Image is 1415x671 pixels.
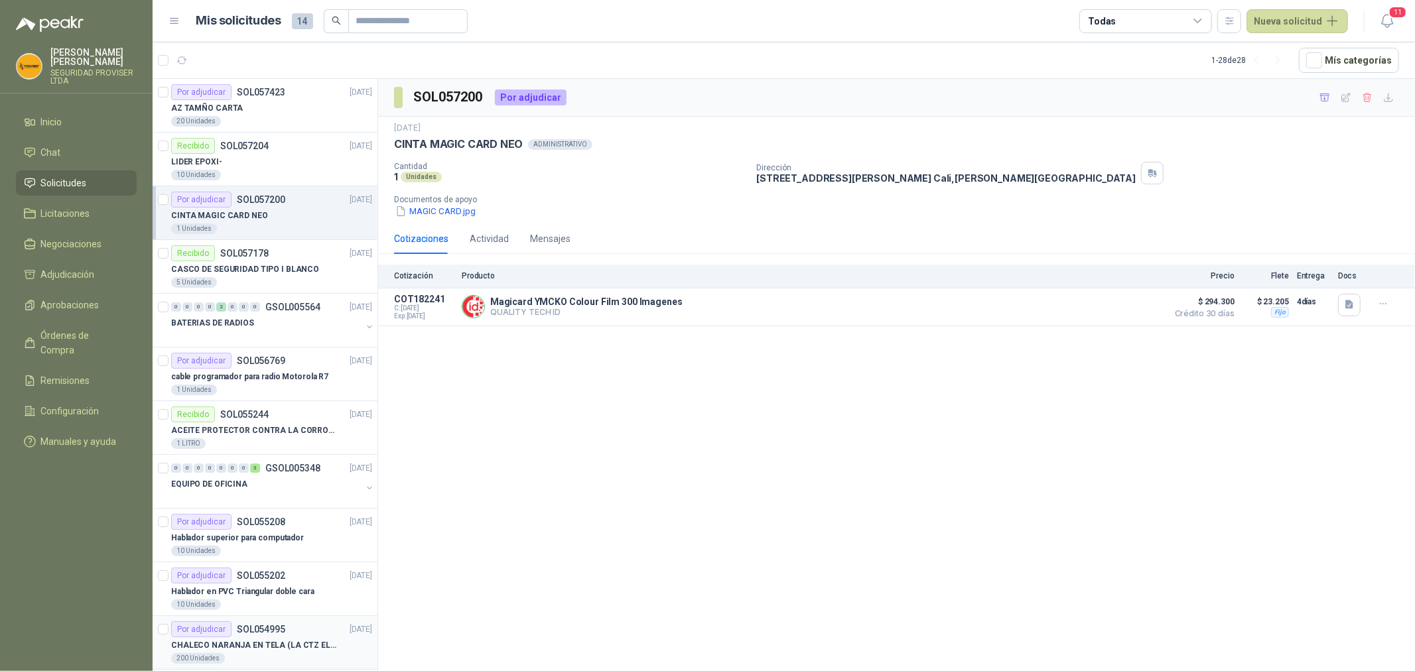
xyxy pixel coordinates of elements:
p: SOL057178 [220,249,269,258]
div: Fijo [1271,307,1289,318]
p: CASCO DE SEGURIDAD TIPO I BLANCO [171,263,319,276]
div: Por adjudicar [171,353,232,369]
p: CINTA MAGIC CARD NEO [171,210,268,222]
div: 3 [250,463,260,473]
div: 0 [194,302,204,312]
p: Cantidad [394,162,746,171]
p: Magicard YMCKO Colour Film 300 Imagenes [490,296,683,307]
p: Precio [1168,271,1235,280]
p: QUALITY TECH ID [490,307,683,317]
h1: Mis solicitudes [196,11,281,30]
p: SOL057423 [237,88,285,97]
div: Unidades [401,172,442,182]
span: Chat [41,145,61,160]
div: 0 [216,463,226,473]
div: 20 Unidades [171,116,221,127]
a: Por adjudicarSOL055208[DATE] Hablador superior para computador10 Unidades [153,509,377,562]
img: Company Logo [462,296,484,318]
button: Nueva solicitud [1247,9,1348,33]
p: SOL056769 [237,356,285,365]
span: Exp: [DATE] [394,312,454,320]
p: [DATE] [350,247,372,260]
p: ACEITE PROTECTOR CONTRA LA CORROSION - PARA LIMPIEZA DE ARMAMENTO [171,424,336,437]
p: SOL057200 [237,195,285,204]
p: SEGURIDAD PROVISER LTDA [50,69,137,85]
div: 0 [228,463,237,473]
p: [STREET_ADDRESS][PERSON_NAME] Cali , [PERSON_NAME][GEOGRAPHIC_DATA] [756,172,1136,184]
span: Órdenes de Compra [41,328,124,357]
a: RecibidoSOL057204[DATE] LIDER EPOXI-10 Unidades [153,133,377,186]
div: Recibido [171,138,215,154]
a: Inicio [16,109,137,135]
button: MAGIC CARD.jpg [394,204,477,218]
p: Entrega [1297,271,1330,280]
p: [DATE] [350,194,372,206]
div: 0 [171,463,181,473]
span: search [332,16,341,25]
span: $ 294.300 [1168,294,1235,310]
a: Negociaciones [16,231,137,257]
div: 1 Unidades [171,385,217,395]
a: Por adjudicarSOL055202[DATE] Hablador en PVC Triangular doble cara10 Unidades [153,562,377,616]
p: [DATE] [350,516,372,528]
div: 0 [250,302,260,312]
p: [DATE] [350,570,372,582]
span: Configuración [41,404,100,418]
p: [DATE] [350,86,372,99]
span: Adjudicación [41,267,95,282]
div: Recibido [171,406,215,422]
p: BATERIAS DE RADIOS [171,317,254,330]
p: AZ TAMÑO CARTA [171,102,243,115]
div: 0 [228,302,237,312]
a: Por adjudicarSOL056769[DATE] cable programador para radio Motorola R71 Unidades [153,347,377,401]
button: Mís categorías [1299,48,1399,73]
a: Chat [16,140,137,165]
a: Por adjudicarSOL057200[DATE] CINTA MAGIC CARD NEO1 Unidades [153,186,377,240]
div: Por adjudicar [171,514,232,530]
span: Licitaciones [41,206,90,221]
div: 0 [205,302,215,312]
a: Remisiones [16,368,137,393]
div: Recibido [171,245,215,261]
a: Por adjudicarSOL057423[DATE] AZ TAMÑO CARTA20 Unidades [153,79,377,133]
div: Por adjudicar [171,621,232,637]
div: 10 Unidades [171,599,221,610]
p: Dirección [756,163,1136,172]
p: CINTA MAGIC CARD NEO [394,137,523,151]
div: Por adjudicar [171,84,232,100]
p: Hablador superior para computador [171,532,304,544]
p: [PERSON_NAME] [PERSON_NAME] [50,48,137,66]
img: Logo peakr [16,16,84,32]
div: 1 - 28 de 28 [1211,50,1288,71]
p: GSOL005348 [265,463,320,473]
p: [DATE] [350,408,372,421]
a: Aprobaciones [16,292,137,318]
div: Por adjudicar [171,192,232,208]
a: Adjudicación [16,262,137,287]
p: $ 23.205 [1243,294,1289,310]
p: [DATE] [394,122,421,135]
div: Cotizaciones [394,231,448,246]
p: SOL057204 [220,141,269,151]
div: 0 [194,463,204,473]
span: Manuales y ayuda [41,434,117,449]
a: Licitaciones [16,201,137,226]
p: SOL054995 [237,625,285,634]
div: 0 [205,463,215,473]
p: Documentos de apoyo [394,195,1410,204]
div: Todas [1088,14,1116,29]
p: [DATE] [350,301,372,314]
span: Solicitudes [41,176,87,190]
p: Docs [1338,271,1365,280]
p: SOL055202 [237,571,285,580]
div: Mensajes [530,231,571,246]
div: 0 [239,463,249,473]
a: RecibidoSOL057178[DATE] CASCO DE SEGURIDAD TIPO I BLANCO5 Unidades [153,240,377,294]
span: 14 [292,13,313,29]
p: 4 días [1297,294,1330,310]
div: 1 LITRO [171,438,206,449]
a: Configuración [16,398,137,424]
p: cable programador para radio Motorola R7 [171,371,328,383]
div: Por adjudicar [495,90,567,105]
p: Producto [462,271,1160,280]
